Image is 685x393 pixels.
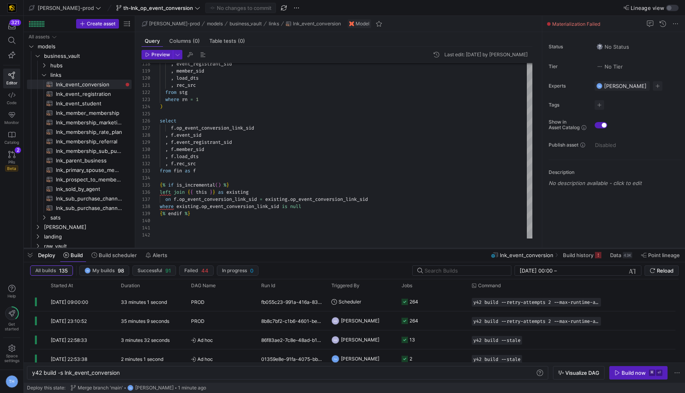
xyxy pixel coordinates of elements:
[27,118,132,127] div: Press SPACE to select this row.
[44,223,130,232] span: [PERSON_NAME]
[595,61,625,72] button: No tierNo Tier
[176,68,204,74] span: member_sid
[51,299,88,305] span: [DATE] 09:00:00
[8,4,16,12] img: https://storage.googleapis.com/y42-prod-data-exchange/images/uAsz27BndGEK0hZWDFeOjoxA7jCwgK9jE472...
[250,267,253,274] span: 0
[165,160,168,167] span: ,
[596,83,603,89] div: TH
[212,189,215,195] span: }
[56,118,122,127] span: lnk_membership_marketing​​​​​​​​​​
[339,292,361,311] span: Scheduler
[51,318,87,324] span: [DATE] 23:10:52
[171,125,174,131] span: f
[222,268,247,273] span: In progress
[165,132,168,138] span: ,
[549,170,682,175] p: Description
[261,283,275,288] span: Run Id
[27,32,132,42] div: Press SPACE to select this row.
[174,153,176,160] span: .
[549,44,588,50] span: Status
[184,268,198,273] span: Failed
[27,99,132,108] a: lnk_event_student​​​​​​​​​​
[165,267,171,274] span: 91
[349,21,354,26] img: undefined
[142,96,150,103] div: 123
[56,147,122,156] span: lnk_membership_sub_purchase_channel​​​​​​​​​​
[179,196,257,202] span: op_event_conversion_link_sid
[160,118,176,124] span: select
[205,19,225,29] button: models
[201,267,209,274] span: 44
[163,210,165,217] span: %
[142,50,173,59] button: Preview
[27,232,132,241] div: Press SPACE to select this row.
[56,194,122,203] span: lnk_sub_purchase_channel_monthly_forecast​​​​​​​​​​
[188,210,190,217] span: }
[3,303,20,334] button: Getstarted
[176,132,201,138] span: event_sid
[27,156,132,165] div: Press SPACE to select this row.
[179,89,188,95] span: stg
[142,248,171,262] button: Alerts
[290,196,368,202] span: op_event_conversion_link_sid
[151,52,170,57] span: Preview
[185,168,190,174] span: as
[27,70,132,80] div: Press SPACE to select this row.
[174,168,182,174] span: fin
[50,61,130,70] span: hubs
[549,142,578,148] span: Publish asset
[27,118,132,127] a: lnk_membership_marketing​​​​​​​​​​
[331,317,339,325] div: NS
[178,385,206,391] span: 1 minute ago
[142,153,150,160] div: 131
[554,267,557,274] span: –
[56,99,122,108] span: lnk_event_student​​​​​​​​​​
[256,330,327,349] div: 86f83ae2-7c8e-48ad-b161-547b0cc17621
[284,19,343,29] button: lnk_event_conversion
[563,252,593,258] span: Build history
[56,185,122,194] span: lnk_sold_by_agent​​​​​​​​​​
[168,182,174,188] span: if
[478,283,501,288] span: Command
[160,189,171,195] span: left
[163,182,165,188] span: %
[597,44,603,50] img: No status
[559,248,605,262] button: Build history
[182,96,188,103] span: rn
[118,267,124,274] span: 98
[218,182,221,188] span: )
[269,21,279,27] span: links
[142,160,150,167] div: 132
[56,156,122,165] span: lnk_parent_business​​​​​​​​​​
[425,267,505,274] input: Search Builds
[123,5,193,11] span: th-lnk_op_event_conversion
[256,349,327,368] div: 01359e8e-91fa-4075-bb29-9a9022e2b3e2
[190,96,193,103] span: =
[160,168,171,174] span: from
[142,174,150,181] div: 134
[44,242,130,251] span: raw_vault
[552,21,600,27] span: Materialization Failed
[595,42,631,52] button: No statusNo Status
[191,283,216,288] span: DAG Name
[176,139,232,145] span: event_registrant_sid
[176,182,215,188] span: is_incremental
[142,103,150,110] div: 124
[27,89,132,99] a: lnk_event_registration​​​​​​​​​​
[3,341,20,366] a: Spacesettings
[7,294,17,298] span: Help
[341,311,379,330] span: [PERSON_NAME]
[171,146,174,153] span: f
[657,267,674,274] span: Reload
[168,210,182,217] span: endif
[207,21,223,27] span: models
[631,5,664,11] span: Lineage view
[293,21,341,27] span: lnk_event_conversion
[114,3,202,13] button: th-lnk_op_event_conversion
[191,293,205,311] span: PROD
[174,196,176,202] span: f
[27,156,132,165] a: lnk_parent_business​​​​​​​​​​
[56,137,122,146] span: lnk_membership_referral​​​​​​​​​​
[50,71,130,80] span: links
[549,119,580,130] span: Show in Asset Catalog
